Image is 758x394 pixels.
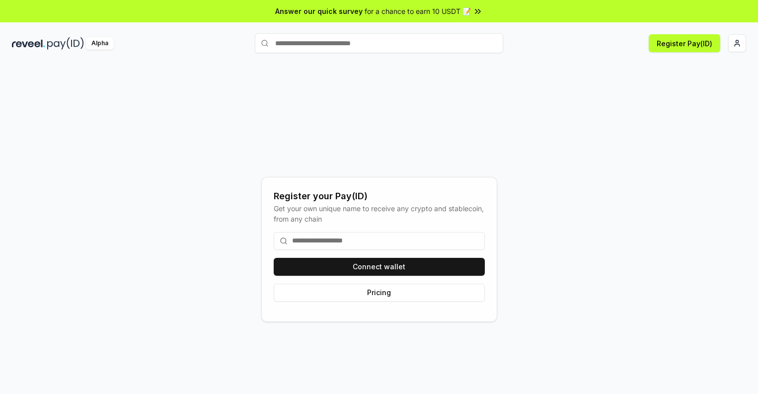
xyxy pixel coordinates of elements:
img: pay_id [47,37,84,50]
img: reveel_dark [12,37,45,50]
button: Register Pay(ID) [649,34,720,52]
div: Get your own unique name to receive any crypto and stablecoin, from any chain [274,203,485,224]
span: Answer our quick survey [275,6,363,16]
button: Connect wallet [274,258,485,276]
button: Pricing [274,284,485,302]
span: for a chance to earn 10 USDT 📝 [365,6,471,16]
div: Register your Pay(ID) [274,189,485,203]
div: Alpha [86,37,114,50]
